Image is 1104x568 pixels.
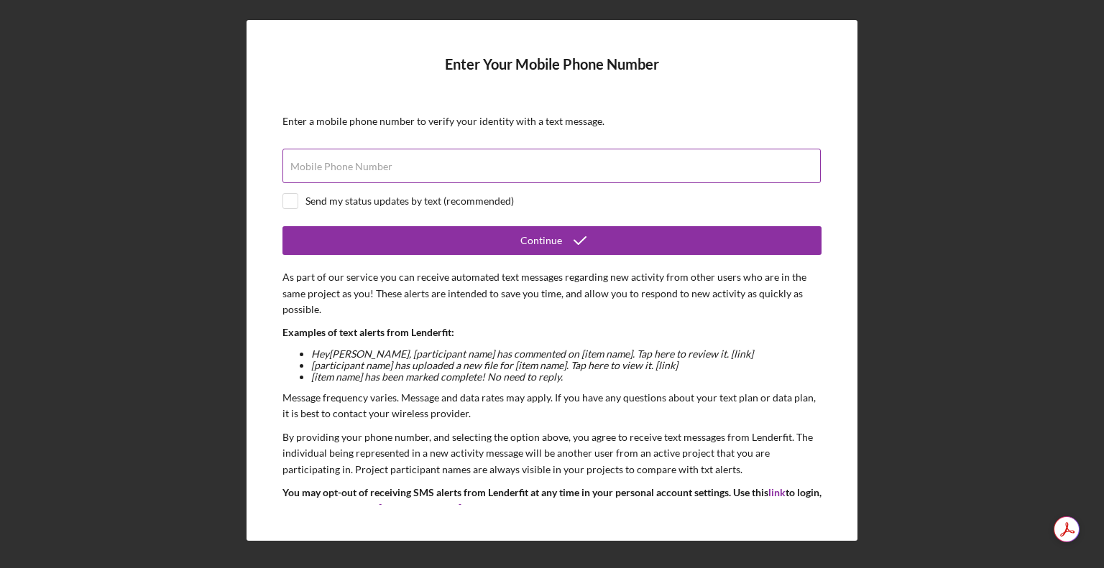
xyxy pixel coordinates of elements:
div: Continue [520,226,562,255]
p: Message frequency varies. Message and data rates may apply. If you have any questions about your ... [282,390,822,422]
button: Continue [282,226,822,255]
li: [participant name] has uploaded a new file for [item name]. Tap here to view it. [link] [311,360,822,371]
li: Hey [PERSON_NAME] , [participant name] has commented on [item name]. Tap here to review it. [link] [311,348,822,360]
p: As part of our service you can receive automated text messages regarding new activity from other ... [282,269,822,317]
p: By providing your phone number, and selecting the option above, you agree to receive text message... [282,429,822,478]
a: [DOMAIN_NAME] [379,502,461,514]
div: Enter a mobile phone number to verify your identity with a text message. [282,116,822,127]
p: Examples of text alerts from Lenderfit: [282,325,822,340]
label: Mobile Phone Number [290,161,392,172]
li: [item name] has been marked complete! No need to reply. [311,371,822,383]
p: You may opt-out of receiving SMS alerts from Lenderfit at any time in your personal account setti... [282,485,822,549]
a: link [768,486,786,498]
div: Send my status updates by text (recommended) [305,195,514,207]
h4: Enter Your Mobile Phone Number [282,56,822,94]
